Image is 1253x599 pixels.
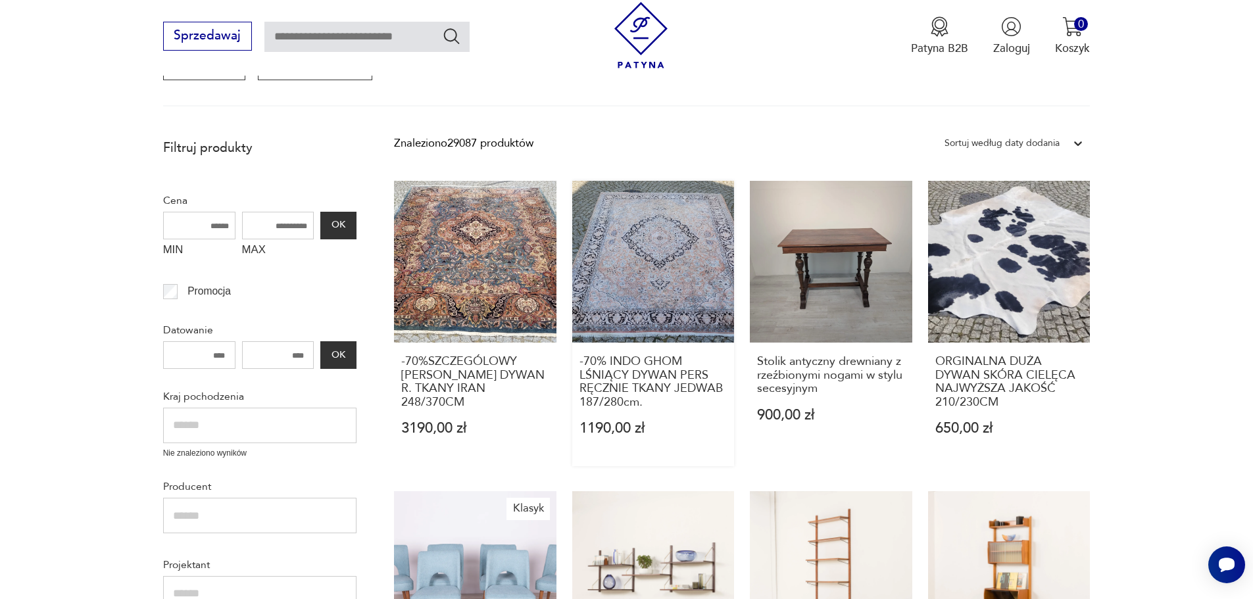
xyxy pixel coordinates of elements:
p: Producent [163,478,356,495]
h3: ORGINALNA DUŻA DYWAN SKÓRA CIELĘCA NAJWYŻSZA JAKOŚĆ 210/230CM [935,355,1083,409]
h3: -70% INDO GHOM LŚNIĄCY DYWAN PERS RĘCZNIE TKANY JEDWAB 187/280cm. [579,355,727,409]
h3: -70%SZCZEGÓLOWY [PERSON_NAME] DYWAN R. TKANY IRAN 248/370CM [401,355,549,409]
label: MIN [163,239,235,264]
h3: Stolik antyczny drewniany z rzeźbionymi nogami w stylu secesyjnym [757,355,905,395]
a: ORGINALNA DUŻA DYWAN SKÓRA CIELĘCA NAJWYŻSZA JAKOŚĆ 210/230CMORGINALNA DUŻA DYWAN SKÓRA CIELĘCA N... [928,181,1091,466]
button: Sprzedawaj [163,22,252,51]
p: Kraj pochodzenia [163,388,356,405]
a: Sprzedawaj [163,32,252,42]
p: 3190,00 zł [401,421,549,435]
button: Zaloguj [993,16,1030,56]
a: Ikona medaluPatyna B2B [911,16,968,56]
p: Projektant [163,556,356,573]
button: Patyna B2B [911,16,968,56]
p: Cena [163,192,356,209]
label: MAX [242,239,314,264]
div: 0 [1074,17,1088,31]
button: OK [320,212,356,239]
button: 0Koszyk [1055,16,1090,56]
button: Szukaj [442,26,461,45]
div: Sortuj według daty dodania [945,135,1060,152]
p: Filtruj produkty [163,139,356,156]
p: Zaloguj [993,41,1030,56]
p: Patyna B2B [911,41,968,56]
a: -70% INDO GHOM LŚNIĄCY DYWAN PERS RĘCZNIE TKANY JEDWAB 187/280cm.-70% INDO GHOM LŚNIĄCY DYWAN PER... [572,181,735,466]
p: 900,00 zł [757,408,905,422]
p: 1190,00 zł [579,421,727,435]
a: -70%SZCZEGÓLOWY KESHAN PERSKI DYWAN R. TKANY IRAN 248/370CM-70%SZCZEGÓLOWY [PERSON_NAME] DYWAN R.... [394,181,556,466]
img: Ikonka użytkownika [1001,16,1021,37]
p: 650,00 zł [935,421,1083,435]
p: Koszyk [1055,41,1090,56]
img: Ikona medalu [929,16,950,37]
p: Datowanie [163,322,356,339]
img: Patyna - sklep z meblami i dekoracjami vintage [608,2,674,68]
button: OK [320,341,356,369]
p: Nie znaleziono wyników [163,447,356,460]
img: Ikona koszyka [1062,16,1083,37]
iframe: Smartsupp widget button [1208,546,1245,583]
a: Stolik antyczny drewniany z rzeźbionymi nogami w stylu secesyjnymStolik antyczny drewniany z rzeź... [750,181,912,466]
p: Promocja [187,283,231,300]
div: Znaleziono 29087 produktów [394,135,533,152]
